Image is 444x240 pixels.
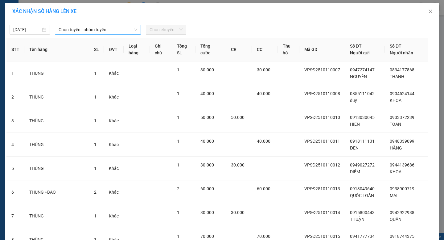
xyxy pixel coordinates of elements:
span: 0913049640 [350,186,375,191]
button: Close [422,3,439,20]
span: 0947274147 [350,67,375,72]
td: Khác [104,109,124,133]
span: down [134,28,138,32]
span: QUÂN [390,217,401,222]
td: Khác [104,157,124,180]
td: 2 [6,85,24,109]
span: duy [350,98,357,103]
span: 1 [177,234,179,239]
td: 7 [6,204,24,228]
span: 0933372239 [390,115,414,120]
span: Số ĐT [390,44,401,48]
td: 6 [6,180,24,204]
span: 0918111131 [350,139,375,144]
span: 1 [94,213,97,218]
th: ĐVT [104,38,124,61]
span: 0944139686 [390,162,414,167]
span: 0904524144 [390,91,414,96]
span: 60.000 [257,186,270,191]
span: ĐEN [350,145,359,150]
span: 0915800443 [350,210,375,215]
span: VPSĐ2510110007 [304,67,340,72]
span: 2 [94,190,97,195]
td: 1 [6,61,24,85]
span: 0913030045 [350,115,375,120]
span: 1 [94,118,97,123]
span: TOÀN [390,122,401,127]
span: 1 [94,166,97,171]
td: 5 [6,157,24,180]
span: 70.000 [200,234,214,239]
span: KHOA [390,98,401,103]
span: 40.000 [200,139,214,144]
span: 0941777734 [350,234,375,239]
th: Mã GD [299,38,345,61]
span: 1 [177,139,179,144]
td: 3 [6,109,24,133]
td: THÙNG [24,61,89,85]
span: Người nhận [390,50,413,55]
span: 50.000 [231,115,245,120]
span: HIỀN [350,122,360,127]
th: Tổng SL [172,38,196,61]
th: Tổng cước [195,38,226,61]
span: VPSĐ2510110010 [304,115,340,120]
span: KHOA [390,169,401,174]
span: 1 [94,95,97,99]
span: 40.000 [257,91,270,96]
span: 40.000 [257,139,270,144]
th: Thu hộ [278,38,299,61]
td: THÙNG [24,204,89,228]
span: 0855111042 [350,91,375,96]
span: 0834177868 [390,67,414,72]
span: 60.000 [200,186,214,191]
span: 1 [177,115,179,120]
span: 30.000 [200,162,214,167]
span: 30.000 [257,67,270,72]
span: 1 [177,162,179,167]
span: VPSĐ2510110011 [304,139,340,144]
span: 30.000 [200,210,214,215]
span: 0942922938 [390,210,414,215]
th: Ghi chú [150,38,172,61]
span: 0949027272 [350,162,375,167]
span: 1 [177,91,179,96]
th: Tên hàng [24,38,89,61]
td: THÙNG [24,109,89,133]
span: 40.000 [200,91,214,96]
th: Loại hàng [124,38,150,61]
span: 1 [94,71,97,76]
span: 1 [177,210,179,215]
td: 4 [6,133,24,157]
span: DIỄM [350,169,360,174]
span: VPSĐ2510110014 [304,210,340,215]
span: VPSĐ2510110008 [304,91,340,96]
th: CC [252,38,278,61]
span: XÁC NHẬN SỐ HÀNG LÊN XE [12,8,76,14]
span: 0918744375 [390,234,414,239]
td: THÙNG [24,85,89,109]
span: Người gửi [350,50,370,55]
span: NGUYÊN [350,74,367,79]
span: 0948339099 [390,139,414,144]
span: 70.000 [257,234,270,239]
span: 1 [177,67,179,72]
td: Khác [104,180,124,204]
span: MAI [390,193,397,198]
span: QUỐC TOÀN [350,193,374,198]
span: HẰNG [390,145,402,150]
td: Khác [104,204,124,228]
td: THÙNG [24,157,89,180]
span: close [428,9,433,14]
span: 50.000 [200,115,214,120]
td: THÙNG [24,133,89,157]
td: Khác [104,85,124,109]
span: THUẬN [350,217,364,222]
th: STT [6,38,24,61]
span: Số ĐT [350,44,362,48]
td: THÙNG +BAO [24,180,89,204]
td: Khác [104,133,124,157]
th: SL [89,38,104,61]
td: Khác [104,61,124,85]
span: VPSĐ2510110013 [304,186,340,191]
